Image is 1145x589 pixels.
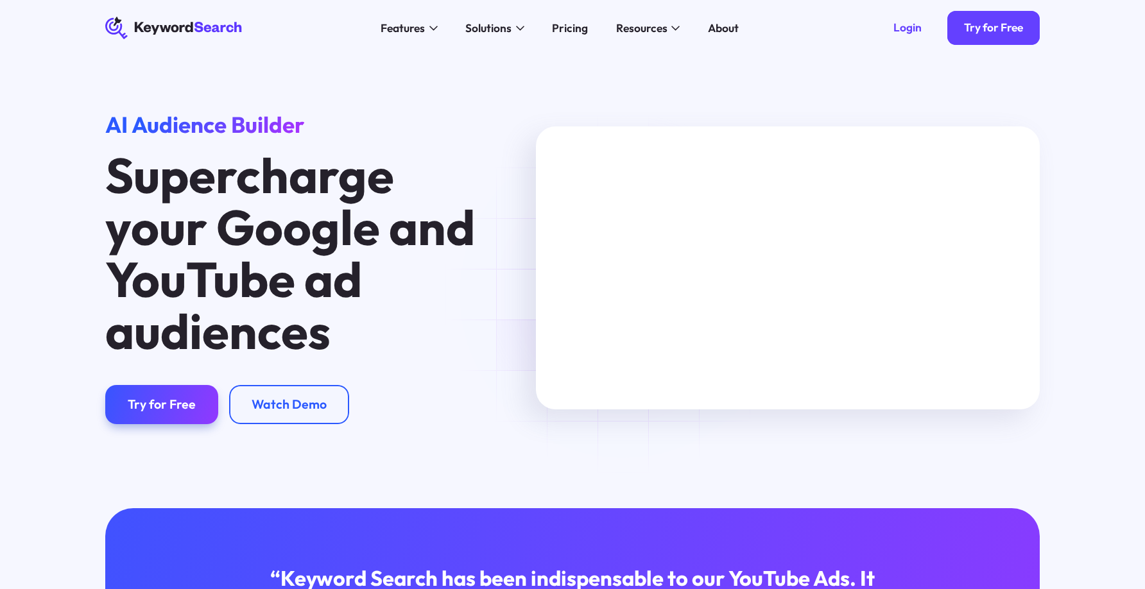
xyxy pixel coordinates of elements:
div: Resources [616,20,667,37]
h1: Supercharge your Google and YouTube ad audiences [105,149,485,357]
a: Pricing [544,17,596,39]
a: Login [877,11,938,44]
a: Try for Free [947,11,1040,44]
a: About [700,17,747,39]
div: About [708,20,739,37]
div: Login [893,21,922,35]
span: AI Audience Builder [105,110,304,139]
div: Pricing [552,20,588,37]
div: Watch Demo [252,397,327,413]
div: Try for Free [964,21,1023,35]
iframe: KeywordSearch Homepage Welcome [536,126,1040,409]
a: Try for Free [105,385,218,424]
div: Solutions [465,20,512,37]
div: Try for Free [128,397,196,413]
div: Features [381,20,425,37]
